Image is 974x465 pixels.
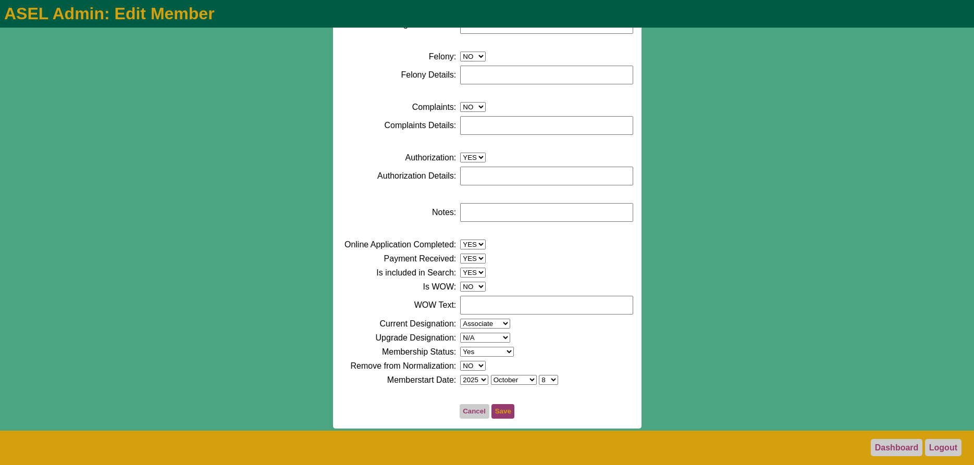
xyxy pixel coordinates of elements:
[351,361,457,371] label: Remove from Normalization:
[412,103,456,112] label: Complaints:
[423,282,457,292] label: Is WOW:
[384,254,457,263] label: Payment Received:
[925,439,961,456] a: Logout
[376,333,457,343] label: Upgrade Designation:
[460,404,489,419] button: Cancel
[344,240,456,249] label: Online Application Completed:
[382,347,456,357] label: Membership Status:
[401,70,456,80] label: Felony Details:
[429,52,456,61] label: Felony:
[432,208,456,217] label: Notes:
[491,404,514,419] button: Save
[376,268,456,278] label: Is included in Search:
[405,153,456,162] label: Authorization:
[377,171,456,181] label: Authorization Details:
[414,300,457,310] label: WOW Text:
[871,439,923,456] a: Dashboard
[387,375,456,385] label: Memberstart Date:
[4,4,970,23] h1: ASEL Admin: Edit Member
[380,319,457,329] label: Current Designation:
[384,121,456,130] label: Complaints Details:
